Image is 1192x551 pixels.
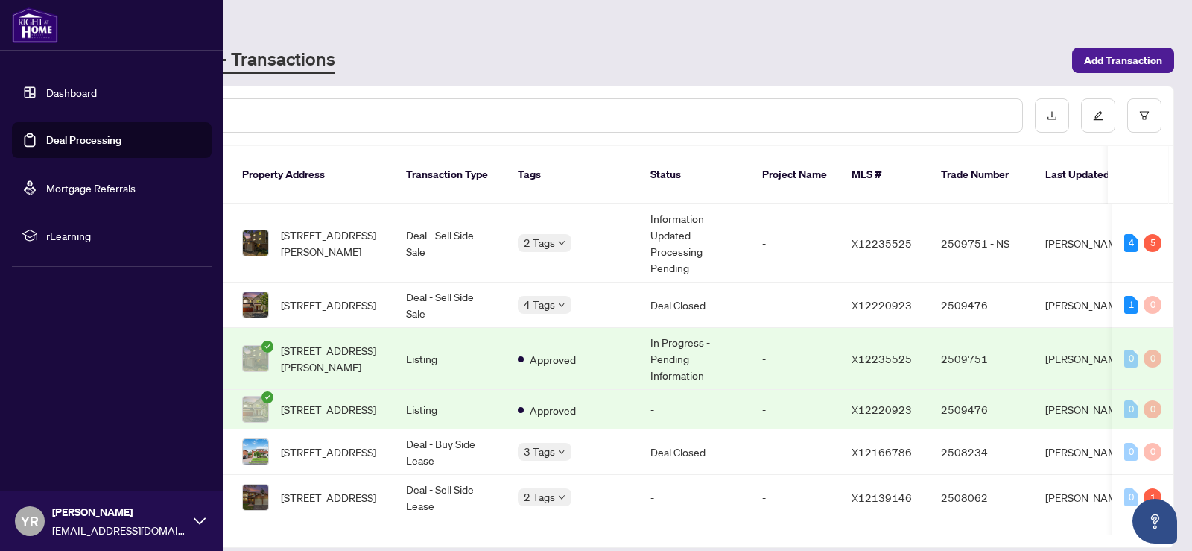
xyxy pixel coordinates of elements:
[261,341,273,353] span: check-circle
[281,401,376,418] span: [STREET_ADDRESS]
[1124,234,1138,252] div: 4
[1132,499,1177,544] button: Open asap
[638,429,750,475] td: Deal Closed
[261,391,273,403] span: check-circle
[638,328,750,390] td: In Progress - Pending Information
[1144,443,1161,461] div: 0
[638,475,750,520] td: -
[929,204,1033,283] td: 2509751 - NS
[638,390,750,429] td: -
[52,522,186,538] span: [EMAIL_ADDRESS][DOMAIN_NAME]
[929,429,1033,475] td: 2508234
[852,236,912,250] span: X12235525
[46,133,121,147] a: Deal Processing
[394,429,506,475] td: Deal - Buy Side Lease
[524,443,555,460] span: 3 Tags
[524,296,555,313] span: 4 Tags
[394,283,506,328] td: Deal - Sell Side Sale
[1124,488,1138,506] div: 0
[530,402,576,418] span: Approved
[1124,350,1138,368] div: 0
[243,397,268,422] img: thumbnail-img
[1033,390,1145,429] td: [PERSON_NAME]
[281,489,376,506] span: [STREET_ADDRESS]
[281,297,376,313] span: [STREET_ADDRESS]
[1144,350,1161,368] div: 0
[1033,475,1145,520] td: [PERSON_NAME]
[929,328,1033,390] td: 2509751
[243,485,268,510] img: thumbnail-img
[1033,328,1145,390] td: [PERSON_NAME]
[840,146,929,204] th: MLS #
[1047,110,1057,121] span: download
[530,351,576,368] span: Approved
[394,204,506,283] td: Deal - Sell Side Sale
[929,146,1033,204] th: Trade Number
[852,298,912,312] span: X12220923
[1084,48,1162,72] span: Add Transaction
[558,239,565,247] span: down
[1124,400,1138,418] div: 0
[12,7,58,43] img: logo
[1033,204,1145,283] td: [PERSON_NAME]
[243,439,268,465] img: thumbnail-img
[852,403,912,416] span: X12220923
[1124,443,1138,461] div: 0
[1144,296,1161,314] div: 0
[394,328,506,390] td: Listing
[558,448,565,456] span: down
[1144,400,1161,418] div: 0
[638,146,750,204] th: Status
[1035,98,1069,133] button: download
[1139,110,1150,121] span: filter
[929,475,1033,520] td: 2508062
[1081,98,1115,133] button: edit
[243,230,268,256] img: thumbnail-img
[506,146,638,204] th: Tags
[852,445,912,459] span: X12166786
[638,204,750,283] td: Information Updated - Processing Pending
[394,390,506,429] td: Listing
[750,204,840,283] td: -
[230,146,394,204] th: Property Address
[1124,296,1138,314] div: 1
[558,301,565,309] span: down
[750,146,840,204] th: Project Name
[281,342,382,375] span: [STREET_ADDRESS][PERSON_NAME]
[558,494,565,501] span: down
[1033,429,1145,475] td: [PERSON_NAME]
[1127,98,1161,133] button: filter
[1144,234,1161,252] div: 5
[638,283,750,328] td: Deal Closed
[750,390,840,429] td: -
[46,181,136,195] a: Mortgage Referrals
[852,491,912,504] span: X12139146
[929,283,1033,328] td: 2509476
[1033,146,1145,204] th: Last Updated By
[1093,110,1103,121] span: edit
[929,390,1033,429] td: 2509476
[852,352,912,365] span: X12235525
[750,429,840,475] td: -
[394,146,506,204] th: Transaction Type
[243,292,268,318] img: thumbnail-img
[524,234,555,251] span: 2 Tags
[524,488,555,506] span: 2 Tags
[243,346,268,371] img: thumbnail-img
[52,504,186,520] span: [PERSON_NAME]
[750,475,840,520] td: -
[281,444,376,460] span: [STREET_ADDRESS]
[750,283,840,328] td: -
[46,86,97,99] a: Dashboard
[1072,48,1174,73] button: Add Transaction
[1033,283,1145,328] td: [PERSON_NAME]
[1144,488,1161,506] div: 1
[281,227,382,259] span: [STREET_ADDRESS][PERSON_NAME]
[46,227,201,244] span: rLearning
[394,475,506,520] td: Deal - Sell Side Lease
[750,328,840,390] td: -
[21,511,39,532] span: YR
